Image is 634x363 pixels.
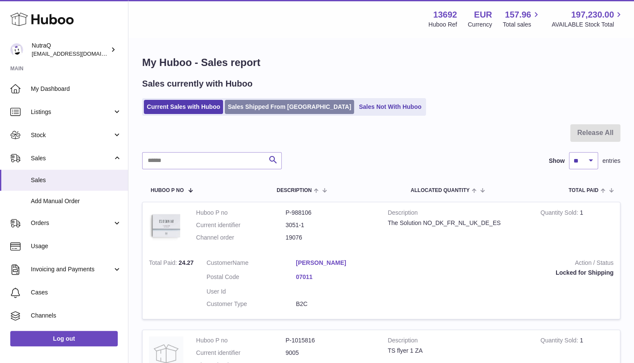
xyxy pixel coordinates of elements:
[10,331,118,346] a: Log out
[31,176,122,184] span: Sales
[474,9,492,21] strong: EUR
[206,273,296,283] dt: Postal Code
[286,349,375,357] dd: 9005
[549,157,565,165] label: Show
[206,288,296,296] dt: User Id
[296,259,385,267] a: [PERSON_NAME]
[196,336,286,345] dt: Huboo P no
[388,347,528,355] div: TS flyer 1 ZA
[31,219,113,227] span: Orders
[411,188,470,193] span: ALLOCATED Quantity
[551,21,624,29] span: AVAILABLE Stock Total
[31,131,113,139] span: Stock
[196,221,286,229] dt: Current identifier
[144,100,223,114] a: Current Sales with Huboo
[296,300,385,308] dd: B2C
[286,234,375,242] dd: 19076
[286,336,375,345] dd: P-1015816
[551,9,624,29] a: 197,230.00 AVAILABLE Stock Total
[206,259,232,266] span: Customer
[503,21,541,29] span: Total sales
[149,209,183,243] img: 136921728478892.jpg
[10,43,23,56] img: log@nutraq.com
[179,259,193,266] span: 24.27
[31,288,122,297] span: Cases
[142,78,253,90] h2: Sales currently with Huboo
[296,273,385,281] a: 07011
[31,197,122,205] span: Add Manual Order
[540,209,580,218] strong: Quantity Sold
[151,188,184,193] span: Huboo P no
[31,312,122,320] span: Channels
[277,188,312,193] span: Description
[31,265,113,273] span: Invoicing and Payments
[32,50,126,57] span: [EMAIL_ADDRESS][DOMAIN_NAME]
[31,108,113,116] span: Listings
[31,242,122,250] span: Usage
[31,154,113,162] span: Sales
[534,202,620,252] td: 1
[286,221,375,229] dd: 3051-1
[149,259,179,268] strong: Total Paid
[505,9,531,21] span: 157.96
[571,9,614,21] span: 197,230.00
[225,100,354,114] a: Sales Shipped From [GEOGRAPHIC_DATA]
[142,56,620,69] h1: My Huboo - Sales report
[398,269,613,277] div: Locked for Shipping
[286,209,375,217] dd: P-988106
[569,188,598,193] span: Total paid
[196,209,286,217] dt: Huboo P no
[388,336,528,347] strong: Description
[398,259,613,269] strong: Action / Status
[433,9,457,21] strong: 13692
[196,234,286,242] dt: Channel order
[388,209,528,219] strong: Description
[356,100,424,114] a: Sales Not With Huboo
[196,349,286,357] dt: Current identifier
[429,21,457,29] div: Huboo Ref
[206,259,296,269] dt: Name
[206,300,296,308] dt: Customer Type
[503,9,541,29] a: 157.96 Total sales
[32,42,109,58] div: NutraQ
[602,157,620,165] span: entries
[468,21,492,29] div: Currency
[540,337,580,346] strong: Quantity Sold
[31,85,122,93] span: My Dashboard
[388,219,528,227] div: The Solution NO_DK_FR_NL_UK_DE_ES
